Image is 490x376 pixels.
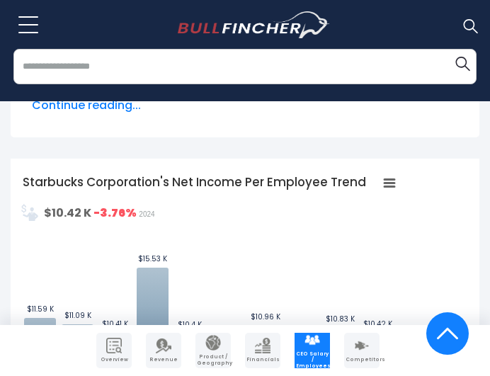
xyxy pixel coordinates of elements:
span: Financials [246,357,279,363]
span: CEO Salary / Employees [296,351,329,369]
a: Go to homepage [178,11,330,38]
a: Company Overview [96,333,132,368]
strong: -3.76% [93,205,137,221]
a: Company Product/Geography [195,333,231,368]
a: Company Competitors [344,333,380,368]
text: $10.42 K [363,319,393,329]
span: Competitors [346,357,378,363]
text: $15.53 K [138,253,168,264]
text: $11.59 K [27,304,55,314]
a: Company Financials [245,333,280,368]
span: Continue reading... [32,97,458,114]
text: $10.96 K [251,312,281,322]
span: 2024 [139,210,154,218]
a: Company Revenue [146,333,181,368]
span: Revenue [147,357,180,363]
img: NetIncomePerEmployee.svg [21,204,38,221]
span: Product / Geography [197,354,229,366]
img: bullfincher logo [178,11,330,38]
text: $10.41 K [102,319,129,329]
tspan: Starbucks Corporation's Net Income Per Employee Trend [23,174,366,191]
text: $10.83 K [326,314,355,324]
a: Company Employees [295,333,330,368]
button: Search [448,49,477,77]
strong: $10.42 K [44,205,91,221]
text: $11.09 K [64,310,92,321]
span: Overview [98,357,130,363]
text: $10.4 K [178,319,203,330]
